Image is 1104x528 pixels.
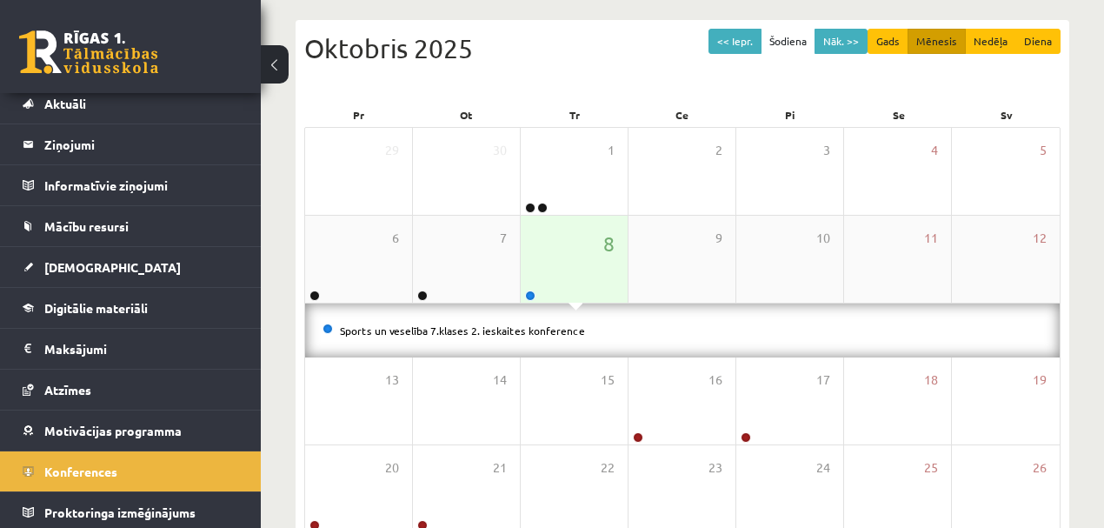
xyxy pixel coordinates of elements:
legend: Ziņojumi [44,124,239,164]
a: Informatīvie ziņojumi [23,165,239,205]
a: Mācību resursi [23,206,239,246]
span: 29 [385,141,399,160]
span: 8 [603,229,615,258]
span: Motivācijas programma [44,423,182,438]
div: Oktobris 2025 [304,29,1061,68]
button: Diena [1015,29,1061,54]
a: Maksājumi [23,329,239,369]
span: 12 [1033,229,1047,248]
span: Mācību resursi [44,218,129,234]
button: Gads [868,29,908,54]
legend: Maksājumi [44,329,239,369]
span: 30 [493,141,507,160]
span: 25 [924,458,938,478]
span: Konferences [44,464,117,479]
div: Ot [412,103,520,127]
span: Aktuāli [44,96,86,111]
div: Ce [628,103,736,127]
span: 17 [816,371,830,390]
span: [DEMOGRAPHIC_DATA] [44,259,181,275]
button: Šodiena [761,29,815,54]
span: 11 [924,229,938,248]
span: 2 [715,141,722,160]
button: Nedēļa [965,29,1016,54]
span: 9 [715,229,722,248]
div: Sv [953,103,1061,127]
div: Tr [521,103,628,127]
span: 21 [493,458,507,478]
span: 10 [816,229,830,248]
a: Atzīmes [23,370,239,410]
span: 23 [708,458,722,478]
a: Motivācijas programma [23,411,239,451]
span: 5 [1040,141,1047,160]
a: Digitālie materiāli [23,288,239,328]
span: 22 [601,458,615,478]
button: Mēnesis [908,29,966,54]
span: 16 [708,371,722,390]
span: 18 [924,371,938,390]
span: 15 [601,371,615,390]
a: Aktuāli [23,84,239,124]
a: Sports un veselība 7.klases 2. ieskaites konference [340,324,585,338]
a: Rīgas 1. Tālmācības vidusskola [19,30,158,74]
legend: Informatīvie ziņojumi [44,165,239,205]
span: 26 [1033,458,1047,478]
a: Konferences [23,451,239,491]
a: [DEMOGRAPHIC_DATA] [23,247,239,287]
span: 3 [823,141,830,160]
span: Digitālie materiāli [44,300,148,316]
div: Se [844,103,952,127]
span: 24 [816,458,830,478]
button: Nāk. >> [815,29,868,54]
span: 13 [385,371,399,390]
span: 7 [500,229,507,248]
span: 4 [931,141,938,160]
span: Proktoringa izmēģinājums [44,505,196,520]
a: Ziņojumi [23,124,239,164]
span: 20 [385,458,399,478]
span: Atzīmes [44,382,91,398]
div: Pr [304,103,412,127]
span: 6 [392,229,399,248]
button: << Iepr. [708,29,761,54]
span: 19 [1033,371,1047,390]
span: 14 [493,371,507,390]
div: Pi [736,103,844,127]
span: 1 [608,141,615,160]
